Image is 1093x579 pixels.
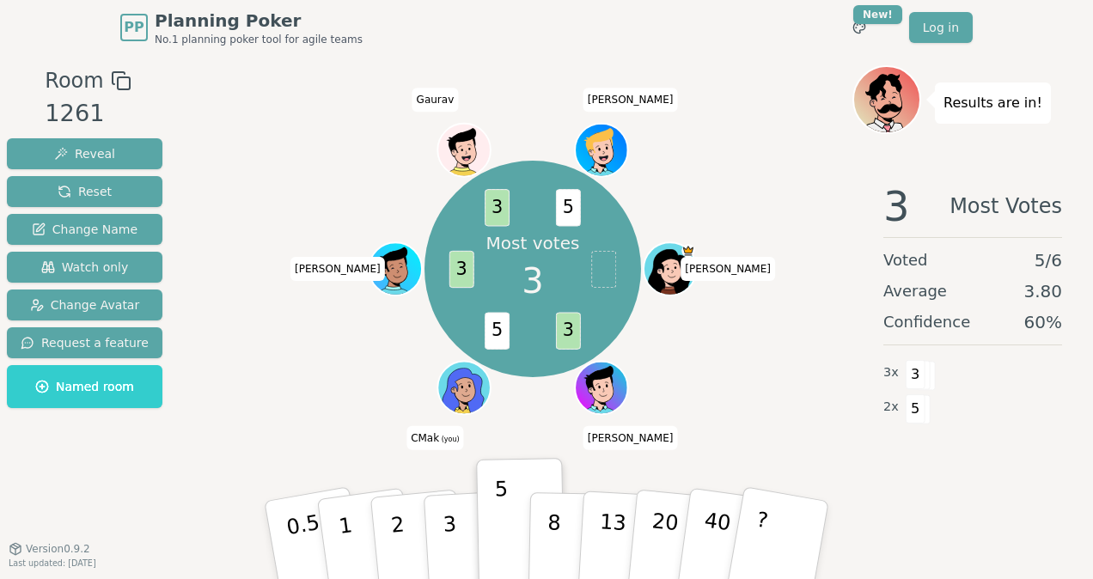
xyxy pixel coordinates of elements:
span: Click to change your name [681,257,775,281]
span: Planning Poker [155,9,363,33]
span: Click to change your name [412,88,459,112]
span: 3 [485,189,510,226]
span: No.1 planning poker tool for agile teams [155,33,363,46]
span: Watch only [41,259,129,276]
span: Click to change your name [406,426,464,450]
span: Click to change your name [583,426,678,450]
span: 3 [883,186,910,227]
span: Voted [883,248,928,272]
span: Request a feature [21,334,149,351]
button: Reset [7,176,162,207]
span: Confidence [883,310,970,334]
button: Request a feature [7,327,162,358]
span: Reveal [54,145,115,162]
span: Average [883,279,947,303]
span: (you) [439,436,460,443]
button: Click to change your avatar [439,363,489,413]
span: 60 % [1024,310,1062,334]
button: Change Name [7,214,162,245]
div: New! [853,5,902,24]
a: Log in [909,12,973,43]
span: 5 [556,189,581,226]
span: 5 / 6 [1035,248,1062,272]
button: New! [844,12,875,43]
span: Reset [58,183,112,200]
span: Last updated: [DATE] [9,558,96,568]
span: Named room [35,378,134,395]
span: 3.80 [1023,279,1062,303]
span: Cristina is the host [681,244,694,257]
a: PPPlanning PokerNo.1 planning poker tool for agile teams [120,9,363,46]
span: Click to change your name [583,88,678,112]
p: 5 [495,477,510,570]
span: 5 [485,312,510,349]
span: 3 [556,312,581,349]
span: Change Name [32,221,137,238]
span: 3 x [883,363,899,382]
div: 1261 [45,96,131,131]
button: Change Avatar [7,289,162,320]
span: Room [45,65,103,96]
button: Watch only [7,252,162,283]
span: PP [124,17,143,38]
button: Reveal [7,138,162,169]
span: 5 [906,394,925,424]
span: 2 x [883,398,899,417]
span: Version 0.9.2 [26,542,90,556]
span: 3 [906,360,925,389]
button: Named room [7,365,162,408]
span: 3 [449,250,474,287]
span: Most Votes [950,186,1062,227]
span: Change Avatar [30,296,140,314]
p: Results are in! [943,91,1042,115]
span: Click to change your name [290,257,385,281]
button: Version0.9.2 [9,542,90,556]
span: 3 [522,255,543,307]
p: Most votes [486,231,580,255]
